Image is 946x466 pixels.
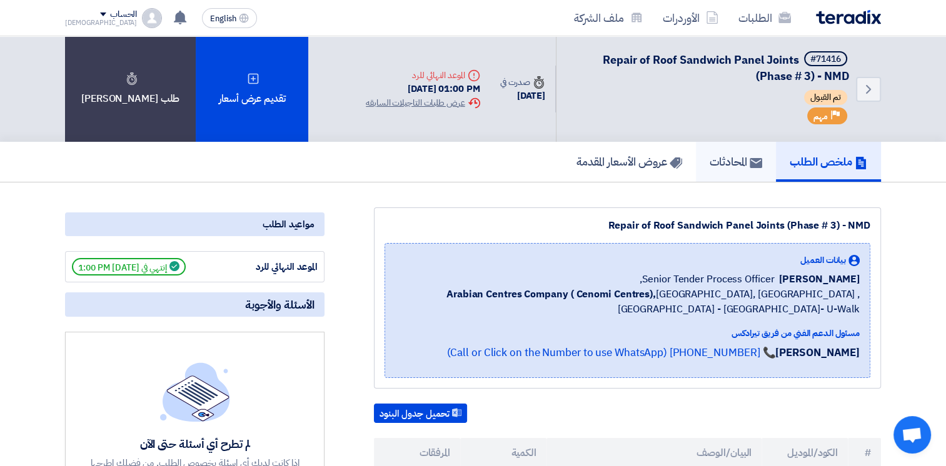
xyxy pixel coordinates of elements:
[500,76,545,89] div: صدرت في
[816,10,881,24] img: Teradix logo
[790,154,867,169] h5: ملخص الطلب
[563,142,696,182] a: عروض الأسعار المقدمة
[210,14,236,23] span: English
[160,362,230,421] img: empty_state_list.svg
[446,287,656,302] b: Arabian Centres Company ( Cenomi Centres),
[776,142,881,182] a: ملخص الطلب
[775,345,860,360] strong: [PERSON_NAME]
[813,111,828,122] span: مهم
[893,416,931,454] div: Open chat
[640,272,774,287] span: Senior Tender Process Officer,
[366,82,480,96] div: [DATE] 01:00 PM
[804,90,847,105] span: تم القبول
[728,3,801,32] a: الطلبات
[89,437,301,451] div: لم تطرح أي أسئلة حتى الآن
[571,51,850,84] h5: Repair of Roof Sandwich Panel Joints (Phase # 3) - NMD
[779,272,860,287] span: [PERSON_NAME]
[696,142,776,182] a: المحادثات
[65,19,137,26] div: [DEMOGRAPHIC_DATA]
[500,89,545,103] div: [DATE]
[446,345,775,360] a: 📞 [PHONE_NUMBER] (Call or Click on the Number to use WhatsApp)
[603,51,850,84] span: Repair of Roof Sandwich Panel Joints (Phase # 3) - NMD
[374,404,467,424] button: تحميل جدول البنود
[395,287,860,317] span: [GEOGRAPHIC_DATA], [GEOGRAPHIC_DATA] ,[GEOGRAPHIC_DATA] - [GEOGRAPHIC_DATA]- U-Walk
[576,154,682,169] h5: عروض الأسعار المقدمة
[564,3,653,32] a: ملف الشركة
[385,218,870,233] div: Repair of Roof Sandwich Panel Joints (Phase # 3) - NMD
[65,36,196,142] div: طلب [PERSON_NAME]
[800,254,846,267] span: بيانات العميل
[110,9,137,20] div: الحساب
[65,212,325,236] div: مواعيد الطلب
[72,258,186,275] span: إنتهي في [DATE] 1:00 PM
[810,55,841,64] div: #71416
[710,154,762,169] h5: المحادثات
[366,69,480,82] div: الموعد النهائي للرد
[142,8,162,28] img: profile_test.png
[395,327,860,340] div: مسئول الدعم الفني من فريق تيرادكس
[202,8,257,28] button: English
[366,96,480,109] div: عرض طلبات التاجيلات السابقه
[245,297,314,312] span: الأسئلة والأجوبة
[196,36,308,142] div: تقديم عرض أسعار
[653,3,728,32] a: الأوردرات
[224,260,318,274] div: الموعد النهائي للرد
